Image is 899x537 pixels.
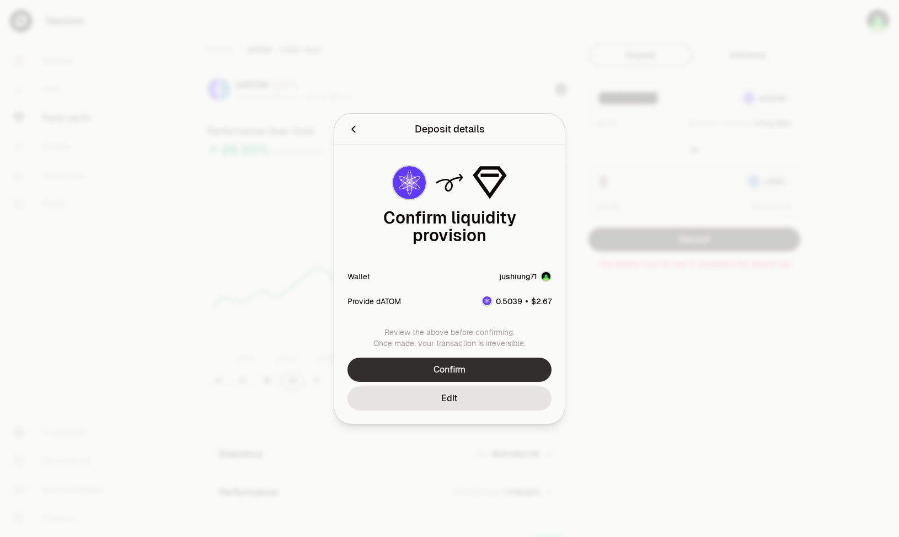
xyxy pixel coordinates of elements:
[542,272,550,281] img: Account Image
[347,271,370,282] div: Wallet
[347,327,552,349] div: Review the above before confirming. Once made, your transaction is irreversible.
[347,295,401,306] div: Provide dATOM
[499,271,537,282] div: jushiung71
[499,271,552,282] button: jushiung71Account Image
[347,121,360,137] button: Back
[415,121,485,137] div: Deposit details
[347,358,552,382] button: Confirm
[393,166,426,199] img: dATOM Logo
[483,296,491,305] img: dATOM Logo
[347,209,552,244] div: Confirm liquidity provision
[347,386,552,411] button: Edit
